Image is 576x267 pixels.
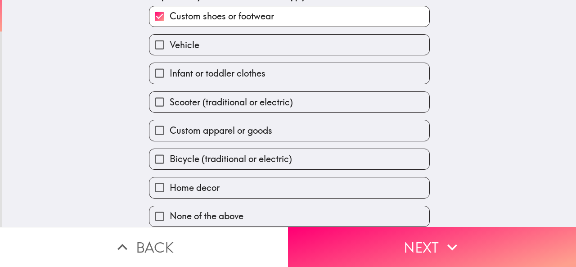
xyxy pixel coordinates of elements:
[170,10,274,23] span: Custom shoes or footwear
[170,153,292,165] span: Bicycle (traditional or electric)
[149,206,429,226] button: None of the above
[149,6,429,27] button: Custom shoes or footwear
[149,63,429,83] button: Infant or toddler clothes
[288,227,576,267] button: Next
[170,181,220,194] span: Home decor
[149,177,429,198] button: Home decor
[149,120,429,140] button: Custom apparel or goods
[170,210,243,222] span: None of the above
[149,35,429,55] button: Vehicle
[170,124,272,137] span: Custom apparel or goods
[149,92,429,112] button: Scooter (traditional or electric)
[170,67,265,80] span: Infant or toddler clothes
[149,149,429,169] button: Bicycle (traditional or electric)
[170,39,199,51] span: Vehicle
[170,96,293,109] span: Scooter (traditional or electric)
